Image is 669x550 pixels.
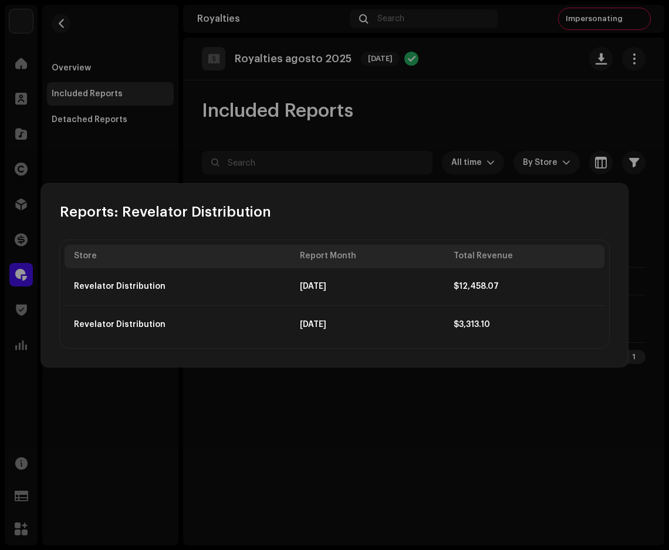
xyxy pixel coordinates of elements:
[444,306,604,343] td: $3,313.10
[65,268,290,306] td: Revelator Distribution
[74,320,165,329] div: Revelator Distribution
[454,282,499,291] span: $12,458.07
[454,320,490,329] span: $3,313.10
[290,268,444,306] td: Aug 2025
[444,268,604,306] td: $12,458.07
[65,306,290,343] td: Revelator Distribution
[74,282,165,291] div: Revelator Distribution
[60,203,271,221] span: Reports: Revelator Distribution
[290,245,444,268] th: Report Month
[444,245,604,268] th: Total Revenue
[65,245,290,268] th: Store
[290,306,444,343] td: Aug 2025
